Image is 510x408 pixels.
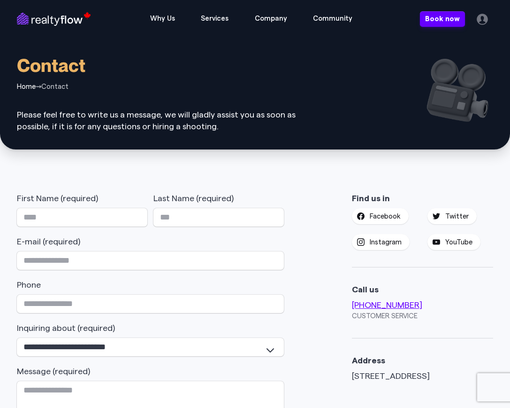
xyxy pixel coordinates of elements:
span: Community [305,11,360,26]
a: Book now [420,11,465,27]
span: Book now [425,15,460,24]
label: Inquiring about (required) [17,323,115,333]
a: Home [17,83,36,90]
nav: breadcrumbs [17,82,326,92]
span: Twitter [445,212,469,221]
p: Address [352,355,493,366]
a: Facebook [352,208,409,225]
label: Last Name (required) [153,193,234,204]
a: Instagram [352,234,410,251]
p: Customer Service [352,312,493,322]
p: Find us in [352,193,493,204]
address: [STREET_ADDRESS] [352,371,493,381]
label: Phone [17,280,41,290]
span: Services [193,11,236,26]
span: Instagram [370,238,402,247]
a: [PHONE_NUMBER] [352,301,422,309]
span: Contact [41,83,69,90]
p: Please feel free to write us a message, we will gladly assist you as soon as possible, if it is f... [17,109,326,133]
span: YouTube [445,238,472,247]
span: Company [247,11,295,26]
a: Twitter [427,208,477,225]
img: Contact [422,55,493,126]
label: First Name (required) [17,193,98,204]
span: Facebook [370,212,401,221]
a: Full agency services for realtors and real estate in Calgary Canada. [17,12,83,26]
a: YouTube [427,234,480,251]
label: E-mail (required) [17,236,80,247]
h1: Contact [17,55,326,77]
label: Message (required) [17,366,90,377]
p: Call us [352,284,493,295]
span: Why Us [142,11,183,26]
span: ⇝ [36,83,41,90]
